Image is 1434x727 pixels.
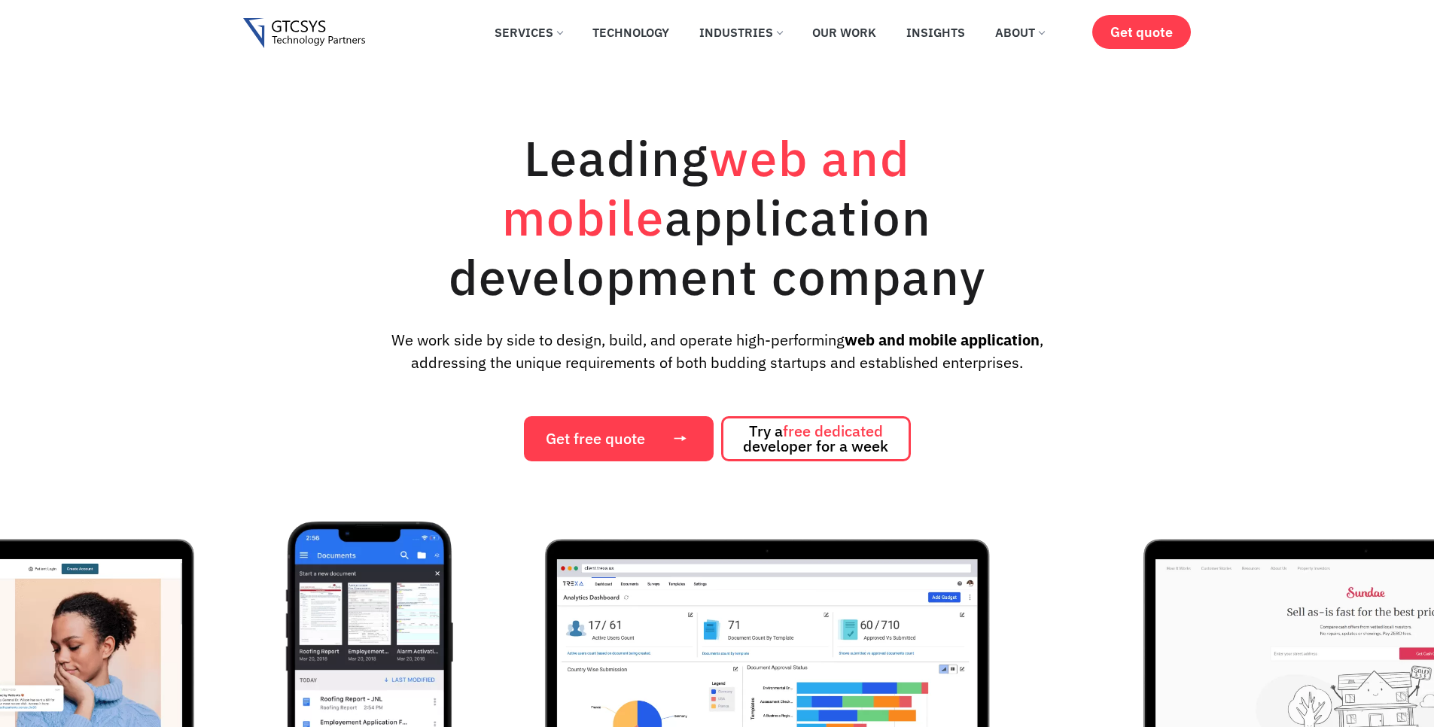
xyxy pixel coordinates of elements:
[783,421,883,441] span: free dedicated
[801,16,887,49] a: Our Work
[984,16,1055,49] a: About
[581,16,680,49] a: Technology
[243,18,366,49] img: Gtcsys logo
[366,329,1067,374] p: We work side by side to design, build, and operate high-performing , addressing the unique requir...
[524,416,714,461] a: Get free quote
[895,16,976,49] a: Insights
[845,330,1040,350] strong: web and mobile application
[1110,24,1173,40] span: Get quote
[502,126,910,249] span: web and mobile
[688,16,793,49] a: Industries
[1092,15,1191,49] a: Get quote
[546,431,645,446] span: Get free quote
[483,16,574,49] a: Services
[379,128,1056,306] h1: Leading application development company
[721,416,911,461] a: Try afree dedicated developer for a week
[743,424,888,454] span: Try a developer for a week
